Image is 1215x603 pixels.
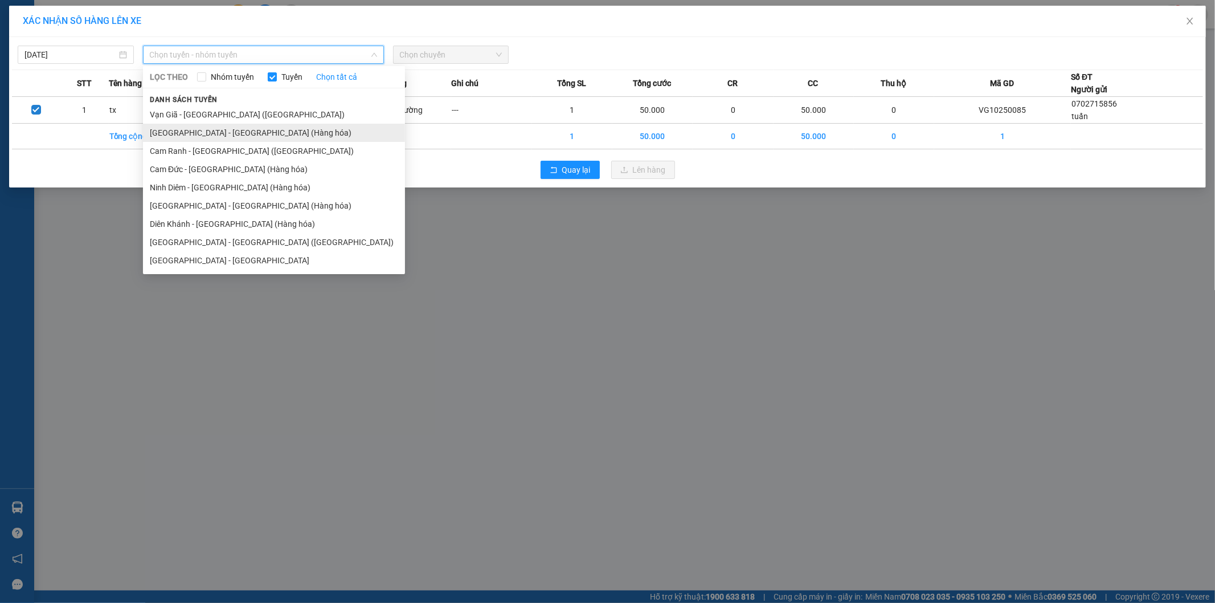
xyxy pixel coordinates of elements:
div: Vạn Giã [10,10,89,23]
div: HÙNG [10,23,89,37]
span: Quay lại [562,164,591,176]
span: XÁC NHẬN SỐ HÀNG LÊN XE [23,15,141,26]
button: Close [1174,6,1206,38]
div: Số ĐT Người gửi [1071,71,1107,96]
td: 0 [693,124,773,149]
span: 0702715856 [1071,99,1117,108]
span: Tên hàng [109,77,142,89]
td: 50.000 [774,97,854,124]
td: 0 [854,124,934,149]
td: tx [109,97,189,124]
span: down [371,51,378,58]
div: HƯNG [97,35,189,49]
li: Cam Ranh - [GEOGRAPHIC_DATA] ([GEOGRAPHIC_DATA]) [143,142,405,160]
span: Đã thu : [9,73,43,85]
td: 1 [532,97,612,124]
span: STT [77,77,92,89]
span: Chọn chuyến [400,46,502,63]
span: Thu hộ [881,77,906,89]
td: VG10250085 [934,97,1071,124]
td: 0 [693,97,773,124]
li: [GEOGRAPHIC_DATA] - [GEOGRAPHIC_DATA] [143,251,405,270]
td: 1 [60,97,109,124]
span: Gửi: [10,11,27,23]
span: close [1185,17,1194,26]
td: 1 [532,124,612,149]
span: Tổng cước [633,77,672,89]
span: Nhóm tuyến [206,71,259,83]
td: 50.000 [612,124,693,149]
td: --- [451,97,531,124]
td: Thông thường [371,97,451,124]
li: [GEOGRAPHIC_DATA] - [GEOGRAPHIC_DATA] (Hàng hóa) [143,197,405,215]
span: Tổng SL [557,77,586,89]
span: Tuyến [277,71,307,83]
span: CC [808,77,819,89]
td: Tổng cộng [109,124,189,149]
button: rollbackQuay lại [541,161,600,179]
li: Cam Đức - [GEOGRAPHIC_DATA] (Hàng hóa) [143,160,405,178]
span: Mã GD [991,77,1014,89]
div: [PERSON_NAME] [97,10,189,35]
li: Diên Khánh - [GEOGRAPHIC_DATA] (Hàng hóa) [143,215,405,233]
button: uploadLên hàng [611,161,675,179]
li: Ninh Diêm - [GEOGRAPHIC_DATA] (Hàng hóa) [143,178,405,197]
td: 50.000 [612,97,693,124]
div: 0933409378 [10,37,89,53]
td: 50.000 [774,124,854,149]
li: [GEOGRAPHIC_DATA] - [GEOGRAPHIC_DATA] ([GEOGRAPHIC_DATA]) [143,233,405,251]
span: Nhận: [97,10,125,22]
div: 50.000 [9,72,91,85]
span: rollback [550,166,558,175]
span: Danh sách tuyến [143,95,224,105]
span: tuấn [1071,112,1088,121]
td: 0 [854,97,934,124]
li: [GEOGRAPHIC_DATA] - [GEOGRAPHIC_DATA] (Hàng hóa) [143,124,405,142]
a: Chọn tất cả [316,71,357,83]
td: 1 [934,124,1071,149]
span: Chọn tuyến - nhóm tuyến [150,46,377,63]
span: Ghi chú [451,77,478,89]
span: LỌC THEO [150,71,188,83]
div: 0343899991 [97,49,189,65]
li: Vạn Giã - [GEOGRAPHIC_DATA] ([GEOGRAPHIC_DATA]) [143,105,405,124]
span: CR [727,77,738,89]
input: 11/10/2025 [24,48,117,61]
